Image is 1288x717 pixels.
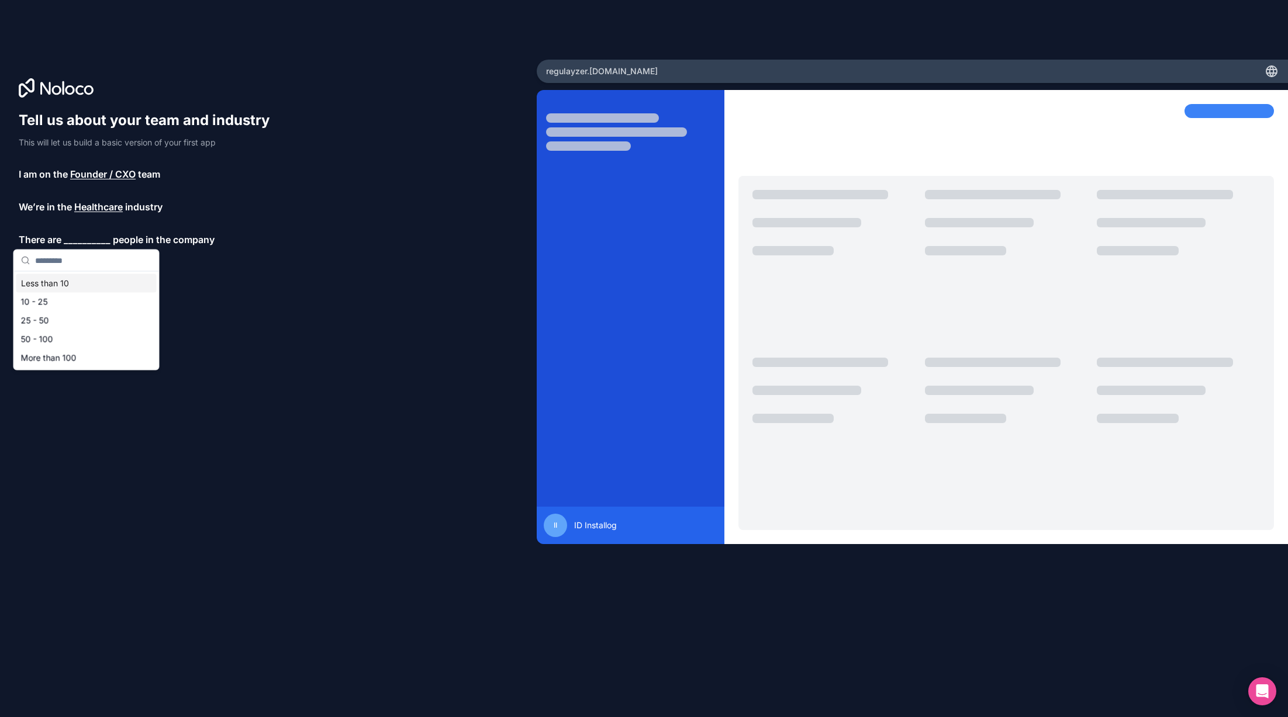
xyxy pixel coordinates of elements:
[19,137,281,148] p: This will let us build a basic version of your first app
[19,167,68,181] span: I am on the
[16,330,157,349] div: 50 - 100
[1248,677,1276,705] div: Open Intercom Messenger
[16,349,157,368] div: More than 100
[138,167,160,181] span: team
[113,233,215,247] span: people in the company
[70,167,136,181] span: Founder / CXO
[74,200,123,214] span: Healthcare
[546,65,658,77] span: regulayzer .[DOMAIN_NAME]
[574,519,617,531] span: ID Installog
[125,200,163,214] span: industry
[14,272,159,370] div: Suggestions
[16,311,157,330] div: 25 - 50
[64,233,111,247] span: __________
[554,521,557,530] span: II
[19,233,61,247] span: There are
[19,111,281,130] h1: Tell us about your team and industry
[16,293,157,311] div: 10 - 25
[19,200,72,214] span: We’re in the
[16,274,157,293] div: Less than 10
